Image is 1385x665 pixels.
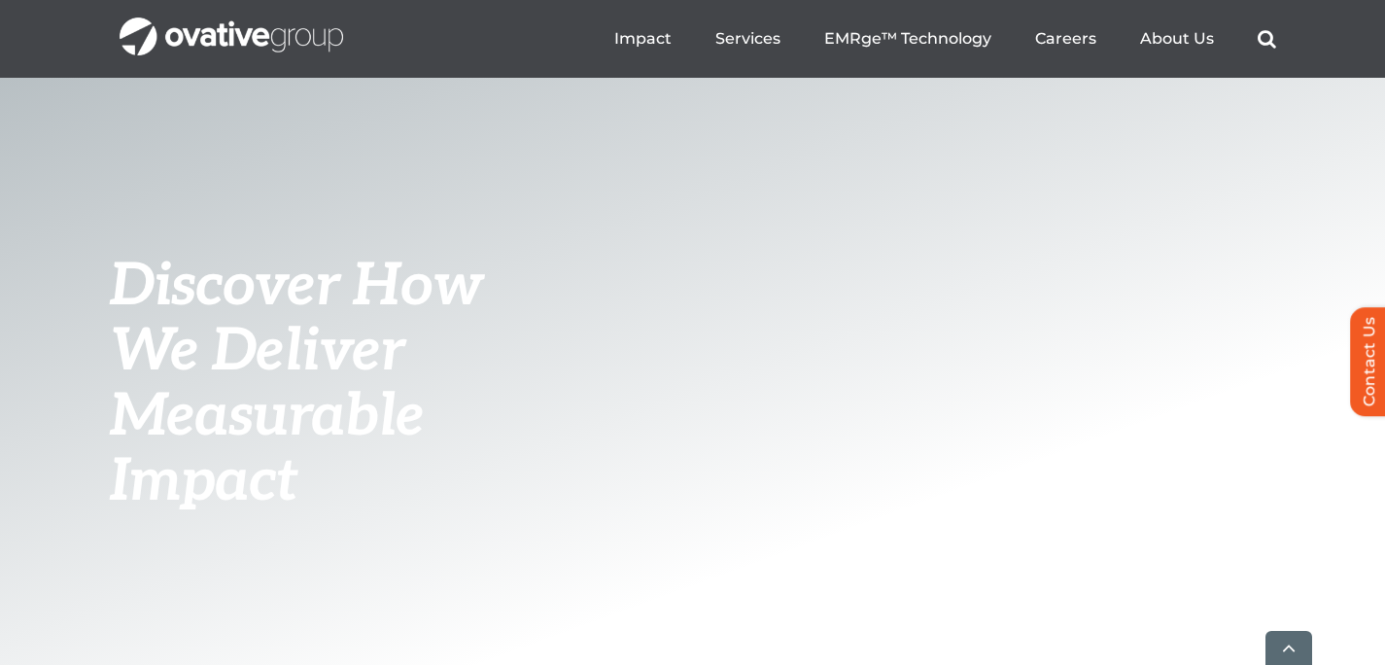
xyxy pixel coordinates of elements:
[110,317,425,517] span: We Deliver Measurable Impact
[715,29,780,49] a: Services
[1140,29,1214,49] a: About Us
[824,29,991,49] a: EMRge™ Technology
[614,29,672,49] a: Impact
[1035,29,1096,49] a: Careers
[1258,29,1276,49] a: Search
[120,16,343,34] a: OG_Full_horizontal_WHT
[614,8,1276,70] nav: Menu
[110,252,483,322] span: Discover How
